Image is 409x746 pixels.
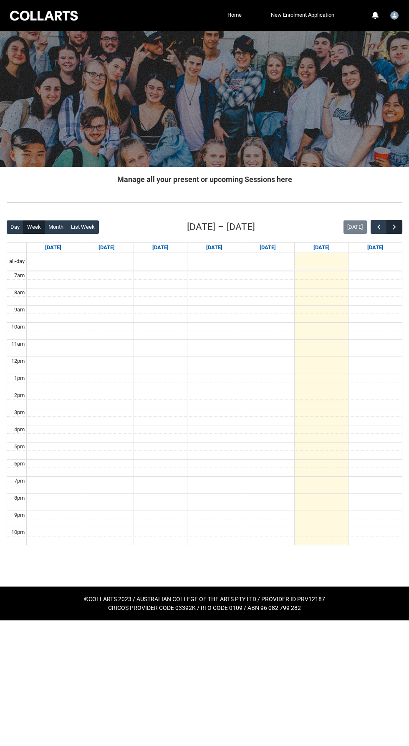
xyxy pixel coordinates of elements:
[13,271,26,280] div: 7am
[13,477,26,485] div: 7pm
[388,8,401,21] button: User Profile Student.akeisha.20242005
[312,243,331,253] a: Go to September 5, 2025
[187,220,255,234] h2: [DATE] – [DATE]
[204,243,224,253] a: Go to September 3, 2025
[13,460,26,468] div: 6pm
[343,220,367,234] button: [DATE]
[10,357,26,365] div: 12pm
[13,511,26,519] div: 9pm
[269,9,336,21] a: New Enrolment Application
[7,199,402,206] img: REDU_GREY_LINE
[97,243,116,253] a: Go to September 1, 2025
[390,11,399,20] img: Student.akeisha.20242005
[43,243,63,253] a: Go to August 31, 2025
[13,425,26,434] div: 4pm
[225,9,244,21] a: Home
[8,257,26,266] span: all-day
[7,174,402,185] h2: Manage all your present or upcoming Sessions here
[13,408,26,417] div: 3pm
[371,220,386,234] button: Previous Week
[13,391,26,400] div: 2pm
[13,443,26,451] div: 5pm
[151,243,170,253] a: Go to September 2, 2025
[13,306,26,314] div: 9am
[13,374,26,382] div: 1pm
[7,220,24,234] button: Day
[7,559,402,566] img: REDU_GREY_LINE
[23,220,45,234] button: Week
[10,528,26,536] div: 10pm
[13,288,26,297] div: 8am
[365,243,385,253] a: Go to September 6, 2025
[10,340,26,348] div: 11am
[386,220,402,234] button: Next Week
[45,220,68,234] button: Month
[258,243,278,253] a: Go to September 4, 2025
[10,323,26,331] div: 10am
[67,220,99,234] button: List Week
[13,494,26,502] div: 8pm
